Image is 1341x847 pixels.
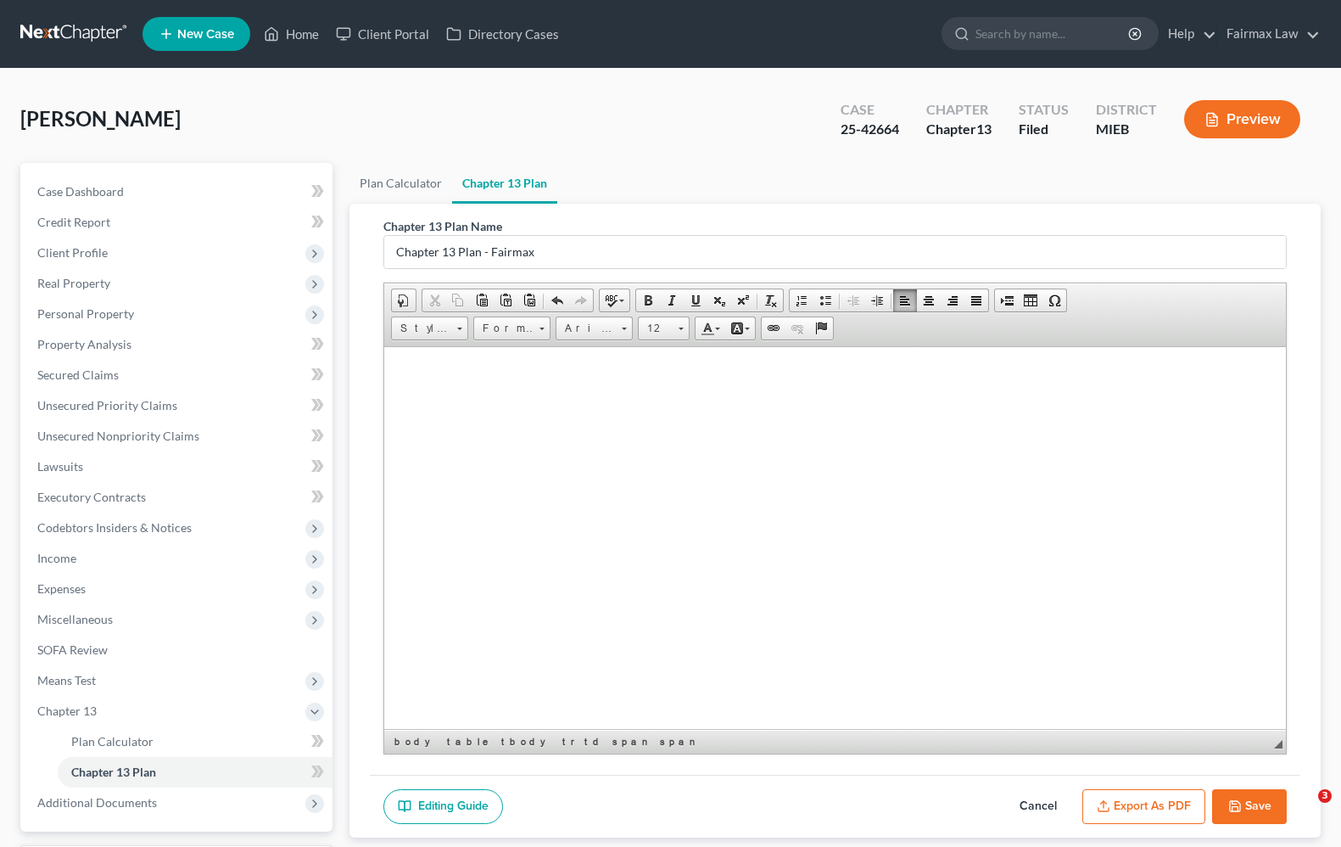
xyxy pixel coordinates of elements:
a: Insert/Remove Bulleted List [813,289,837,311]
span: Property Analysis [37,337,131,351]
span: Arial [556,317,616,339]
iframe: Rich Text Editor, document-ckeditor [384,347,1286,729]
a: Insert Page Break for Printing [995,289,1019,311]
a: Superscript [731,289,755,311]
span: Miscellaneous [37,612,113,626]
span: Format [474,317,534,339]
a: Unsecured Priority Claims [24,390,332,421]
a: Cut [422,289,446,311]
div: Case [841,100,899,120]
a: Plan Calculator [349,163,452,204]
span: Unsecured Priority Claims [37,398,177,412]
a: SOFA Review [24,635,332,665]
a: Help [1159,19,1216,49]
div: 25-42664 [841,120,899,139]
span: New Case [177,28,234,41]
a: Background Color [725,317,755,339]
div: Chapter [926,100,992,120]
a: Styles [391,317,468,340]
a: Text Color [696,317,725,339]
a: Anchor [809,317,833,339]
a: Justify [964,289,988,311]
div: Status [1019,100,1069,120]
a: Lawsuits [24,452,332,482]
a: Italic [660,289,684,311]
input: Search by name... [975,18,1131,49]
span: Unsecured Nonpriority Claims [37,429,199,443]
a: Paste as plain text [494,289,517,311]
span: Case Dashboard [37,184,124,199]
span: Credit Report [37,215,110,229]
div: Filed [1019,120,1069,139]
span: 13 [976,121,992,137]
span: Additional Documents [37,795,157,810]
a: Align Right [941,289,964,311]
span: Personal Property [37,306,134,321]
a: Bold [636,289,660,311]
div: MIEB [1096,120,1157,139]
a: Undo [545,289,569,311]
button: Preview [1184,100,1300,138]
a: Paste from Word [517,289,541,311]
a: Chapter 13 Plan [452,163,557,204]
span: 12 [639,317,673,339]
a: Copy [446,289,470,311]
a: Spell Checker [600,289,629,311]
a: Unlink [785,317,809,339]
span: Expenses [37,581,86,596]
a: Case Dashboard [24,177,332,207]
a: Plan Calculator [58,726,332,757]
span: Income [37,551,76,565]
span: Styles [392,317,451,339]
a: Insert/Remove Numbered List [790,289,813,311]
span: Client Profile [37,245,108,260]
a: 12 [638,317,690,340]
button: Save [1212,789,1287,825]
a: Home [255,19,327,49]
a: Table [1019,289,1042,311]
a: Directory Cases [438,19,567,49]
a: td element [581,733,607,750]
button: Export as PDF [1082,789,1205,825]
span: Lawsuits [37,459,83,474]
a: tr element [559,733,579,750]
a: Unsecured Nonpriority Claims [24,421,332,452]
a: Decrease Indent [841,289,865,311]
a: span element [657,733,702,750]
span: SOFA Review [37,642,108,657]
a: Credit Report [24,207,332,238]
span: Means Test [37,673,96,687]
a: Document Properties [392,289,416,311]
iframe: Intercom live chat [1283,789,1324,830]
a: Underline [684,289,707,311]
a: body element [391,733,442,750]
span: Chapter 13 [37,704,97,718]
span: Real Property [37,276,110,290]
span: Executory Contracts [37,490,146,504]
a: Paste [470,289,494,311]
a: Increase Indent [865,289,889,311]
span: Codebtors Insiders & Notices [37,520,192,535]
a: Insert Special Character [1042,289,1066,311]
div: Chapter [926,120,992,139]
a: Fairmax Law [1218,19,1320,49]
a: Client Portal [327,19,438,49]
a: Chapter 13 Plan [58,757,332,788]
a: Property Analysis [24,329,332,360]
a: Center [917,289,941,311]
div: District [1096,100,1157,120]
a: Redo [569,289,593,311]
a: table element [444,733,496,750]
a: tbody element [498,733,557,750]
button: Cancel [1001,789,1076,825]
a: span element [609,733,655,750]
a: Editing Guide [383,789,503,825]
a: Arial [556,317,633,340]
span: Resize [1274,740,1282,749]
a: Format [473,317,550,340]
span: Chapter 13 Plan [71,765,156,779]
a: Subscript [707,289,731,311]
a: Link [762,317,785,339]
span: Plan Calculator [71,734,154,749]
span: 3 [1318,789,1332,803]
